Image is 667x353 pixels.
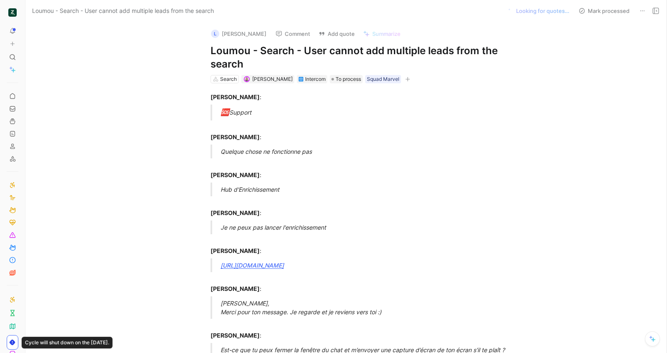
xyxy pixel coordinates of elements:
button: Looking for quotes… [504,5,573,17]
div: : [211,162,499,179]
strong: [PERSON_NAME] [211,133,260,140]
span: Loumou - Search - User cannot add multiple leads from the search [32,6,214,16]
div: Intercom [305,75,326,83]
div: Search [220,75,237,83]
img: ZELIQ [8,8,17,17]
button: L[PERSON_NAME] [207,28,270,40]
div: [PERSON_NAME], Merci pour ton message. Je regarde et je reviens vers toi :) [221,299,509,316]
strong: [PERSON_NAME] [211,247,260,254]
span: [PERSON_NAME] [252,76,293,82]
div: To process [330,75,363,83]
div: : [211,322,499,340]
button: Comment [272,28,314,40]
span: To process [336,75,361,83]
div: : [211,238,499,255]
div: Cycle will shut down on the [DATE]. [22,337,113,348]
div: Hub d'Enrichissement [221,185,509,194]
div: : [211,124,499,141]
span: Summarize [372,30,401,38]
span: 🆘 [221,108,229,116]
div: Squad Marvel [367,75,399,83]
div: : [211,93,499,101]
strong: [PERSON_NAME] [211,209,260,216]
strong: [PERSON_NAME] [211,285,260,292]
strong: [PERSON_NAME] [211,332,260,339]
button: Mark processed [575,5,633,17]
div: Support [221,107,509,118]
button: Add quote [315,28,359,40]
div: L [211,30,219,38]
a: [URL][DOMAIN_NAME] [221,262,284,269]
div: : [211,275,499,293]
button: Summarize [359,28,404,40]
div: : [211,200,499,217]
div: Quelque chose ne fonctionne pas [221,147,509,156]
strong: [PERSON_NAME] [211,93,260,100]
h1: Loumou - Search - User cannot add multiple leads from the search [211,44,499,71]
button: ZELIQ [7,7,18,18]
img: avatar [244,77,249,82]
div: Je ne peux pas lancer l'enrichissement [221,223,509,232]
strong: [PERSON_NAME] [211,171,260,178]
